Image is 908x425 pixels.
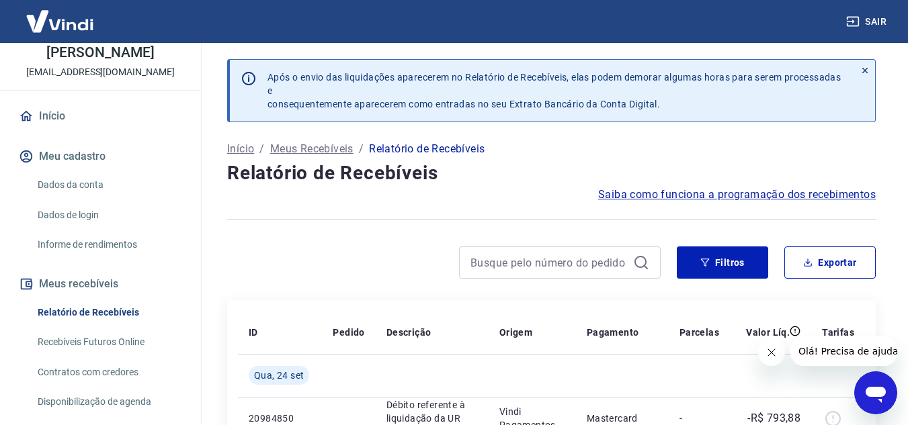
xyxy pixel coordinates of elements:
p: ID [249,326,258,339]
p: Após o envio das liquidações aparecerem no Relatório de Recebíveis, elas podem demorar algumas ho... [267,70,844,111]
p: Pagamento [587,326,639,339]
a: Dados de login [32,201,185,229]
p: / [259,141,264,157]
img: Vindi [16,1,104,42]
iframe: Fechar mensagem [758,339,785,366]
a: Dados da conta [32,171,185,199]
p: Descrição [386,326,431,339]
a: Disponibilização de agenda [32,388,185,416]
p: Parcelas [679,326,719,339]
span: Qua, 24 set [254,369,304,382]
button: Meu cadastro [16,142,185,171]
a: Relatório de Recebíveis [32,299,185,326]
a: Início [16,101,185,131]
p: / [359,141,364,157]
p: Pedido [333,326,364,339]
p: Origem [499,326,532,339]
p: Relatório de Recebíveis [369,141,485,157]
a: Meus Recebíveis [270,141,354,157]
p: [PERSON_NAME] [46,46,154,60]
a: Informe de rendimentos [32,231,185,258]
iframe: Mensagem da empresa [790,336,897,366]
h4: Relatório de Recebíveis [227,160,876,187]
button: Sair [843,9,892,34]
input: Busque pelo número do pedido [470,252,628,273]
span: Olá! Precisa de ajuda? [8,9,113,20]
button: Exportar [784,246,876,279]
p: Mastercard [587,412,658,425]
a: Recebíveis Futuros Online [32,328,185,356]
p: 20984850 [249,412,311,425]
p: [EMAIL_ADDRESS][DOMAIN_NAME] [26,65,175,79]
a: Início [227,141,254,157]
button: Meus recebíveis [16,269,185,299]
button: Filtros [677,246,768,279]
a: Contratos com credores [32,359,185,386]
p: Tarifas [822,326,854,339]
p: Valor Líq. [746,326,790,339]
iframe: Botão para abrir a janela de mensagens [854,371,897,414]
a: Saiba como funciona a programação dos recebimentos [598,187,876,203]
p: - [679,412,719,425]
